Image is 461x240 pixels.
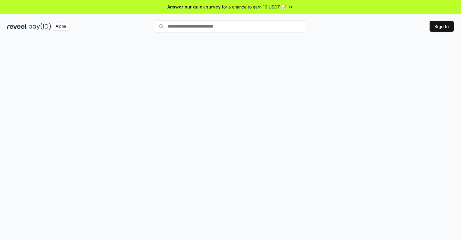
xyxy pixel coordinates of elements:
[430,21,454,32] button: Sign In
[29,23,51,30] img: pay_id
[52,23,69,30] div: Alpha
[7,23,27,30] img: reveel_dark
[167,4,221,10] span: Answer our quick survey
[222,4,286,10] span: for a chance to earn 10 USDT 📝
